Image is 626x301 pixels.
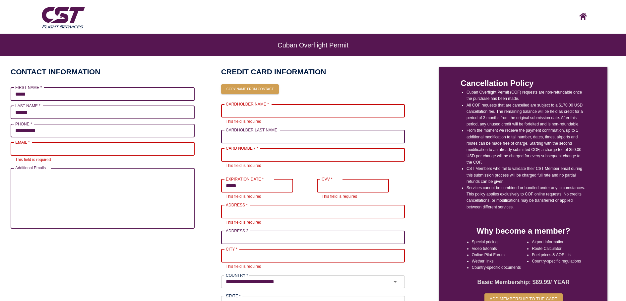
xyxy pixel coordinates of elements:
strong: Basic Membership: $ 69.99 / YEAR [477,279,569,285]
label: EMAIL * [15,139,30,145]
label: CITY * [226,246,237,252]
h2: CREDIT CARD INFORMATION [221,67,405,77]
label: COUNTRY * [226,272,248,278]
p: This field is required [226,118,401,125]
label: FIRST NAME * [15,85,42,90]
li: Online Pilot Forum [472,252,521,258]
p: This field is required [226,219,401,226]
li: Cuban Overflight Permit (COF) requests are non-refundable once the purchase has been made. [467,89,586,102]
img: CST Flight Services logo [40,4,86,30]
p: This field is required [226,193,301,200]
li: CST Members who fail to validate their CST Member email during this submission process will be ch... [467,166,586,185]
label: PHONE * [15,121,32,127]
label: CARDHOLDER LAST NAME [226,127,277,133]
p: Up to X email addresses separated by a comma [15,230,190,236]
label: CARDHOLDER NAME * [226,101,269,107]
p: Cancellation Policy [461,77,586,89]
label: ADDRESS * [226,202,248,208]
p: This field is required [15,157,190,163]
li: Video tutorials [472,246,521,252]
li: Fuel prices & AOE List [532,252,581,258]
img: CST logo, click here to go home screen [579,13,587,20]
p: This field is required [322,193,397,200]
label: Additional Emails [15,165,46,171]
label: CVV * [322,176,333,182]
li: Wether links [472,258,521,264]
button: Open [388,277,403,286]
h4: Why become a member? [476,225,570,237]
label: CARD NUMBER * [226,145,258,151]
label: ADDRESS 2 [226,228,248,234]
li: Country-specific regulations [532,258,581,264]
li: All COF requests that are cancelled are subject to a $170.00 USD cancellation fee. The remaining ... [467,102,586,128]
button: Copy name from contact [221,84,279,94]
li: Route Calculator [532,246,581,252]
p: This field is required [226,263,401,270]
li: Country-specific documents [472,264,521,271]
h2: CONTACT INFORMATION [11,67,100,77]
li: Special pricing [472,239,521,245]
label: LAST NAME * [15,103,40,109]
li: Services cannot be combined or bundled under any circumstances. This policy applies exclusively t... [467,185,586,210]
li: Airport information [532,239,581,245]
li: From the moment we receive the payment confirmation, up to 1 additional modification to tail numb... [467,127,586,166]
p: This field is required [226,163,401,169]
label: EXPIRATION DATE * [226,176,264,182]
label: STATE * [226,293,241,299]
